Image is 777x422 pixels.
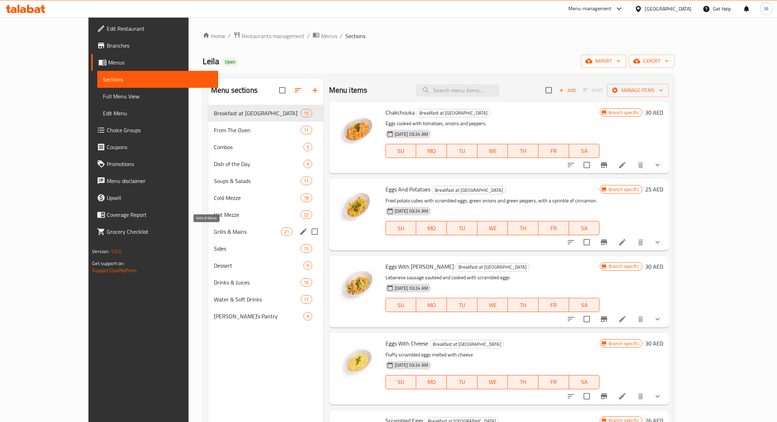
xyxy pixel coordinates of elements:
[569,375,600,389] button: SA
[108,58,212,67] span: Menus
[335,262,380,307] img: Eggs With Sujouk
[392,362,431,368] span: [DATE] 03:24 AM
[562,311,579,328] button: sort-choices
[301,126,312,134] div: items
[450,223,475,233] span: TU
[432,186,506,194] div: Breakfast at Leila
[419,146,444,156] span: MO
[301,279,312,286] span: 16
[301,195,312,201] span: 18
[480,300,505,310] span: WE
[335,184,380,230] img: Eggs And Potatoes
[572,223,597,233] span: SA
[392,285,431,292] span: [DATE] 03:24 AM
[450,377,475,387] span: TU
[301,177,312,185] div: items
[538,375,569,389] button: FR
[111,247,122,256] span: 1.0.0
[477,144,508,158] button: WE
[649,388,666,405] button: show more
[107,143,212,151] span: Coupons
[447,221,477,235] button: TU
[107,177,212,185] span: Menu disclaimer
[416,221,447,235] button: MO
[304,161,312,167] span: 9
[562,388,579,405] button: sort-choices
[581,55,626,68] button: import
[321,32,337,40] span: Menus
[214,278,301,287] span: Drinks & Juices
[92,259,124,268] span: Get support on:
[389,300,414,310] span: SU
[335,338,380,384] img: Eggs With Cheese
[214,160,303,168] div: Dish of the Day
[477,221,508,235] button: WE
[541,223,566,233] span: FR
[203,31,674,41] nav: breadcrumb
[91,155,218,172] a: Promotions
[242,32,304,40] span: Restaurants management
[541,146,566,156] span: FR
[606,186,642,193] span: Branch specific
[304,313,312,320] span: 9
[450,146,475,156] span: TU
[208,206,323,223] div: Hot Mezze22
[572,146,597,156] span: SA
[301,295,312,304] div: items
[97,88,218,105] a: Full Menu View
[579,235,594,250] span: Select to update
[511,300,536,310] span: TH
[214,261,303,270] div: Dessert
[203,53,219,69] span: Leila
[417,109,490,117] span: Breakfast at [GEOGRAPHIC_DATA]
[107,227,212,236] span: Grocery Checklist
[301,178,312,184] span: 11
[214,312,303,320] div: Leila's Pantry
[222,59,238,65] span: Open
[450,300,475,310] span: TU
[386,261,454,272] span: Eggs With [PERSON_NAME]
[214,126,301,134] span: From The Oven
[214,227,281,236] span: Grills & Mains
[632,311,649,328] button: delete
[214,244,301,253] span: Sides
[386,184,430,195] span: Eggs And Potatoes
[275,83,290,98] span: Select all sections
[480,377,505,387] span: WE
[307,32,310,40] li: /
[649,234,666,251] button: show more
[606,340,642,347] span: Branch specific
[653,392,662,400] svg: Show Choices
[456,263,529,271] span: Breakfast at [GEOGRAPHIC_DATA]
[430,340,504,348] div: Breakfast at Leila
[645,262,663,271] h6: 30 AED
[281,227,292,236] div: items
[301,110,312,117] span: 15
[653,238,662,246] svg: Show Choices
[301,296,312,303] span: 11
[303,261,312,270] div: items
[416,375,447,389] button: MO
[447,144,477,158] button: TU
[447,298,477,312] button: TU
[618,238,627,246] a: Edit menu item
[103,92,212,100] span: Full Menu View
[389,223,414,233] span: SU
[214,194,301,202] span: Cold Mezze
[298,226,309,237] button: edit
[208,308,323,325] div: [PERSON_NAME]'s Pantry9
[386,196,600,205] p: Fried potato cubes with scrambled eggs, green onions and green peppers, with a sprinkle of cinnamon.
[107,194,212,202] span: Upsell
[596,234,612,251] button: Branch-specific-item
[508,298,538,312] button: TH
[508,221,538,235] button: TH
[764,5,769,13] span: M
[572,300,597,310] span: SA
[103,75,212,84] span: Sections
[107,160,212,168] span: Promotions
[649,311,666,328] button: show more
[301,194,312,202] div: items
